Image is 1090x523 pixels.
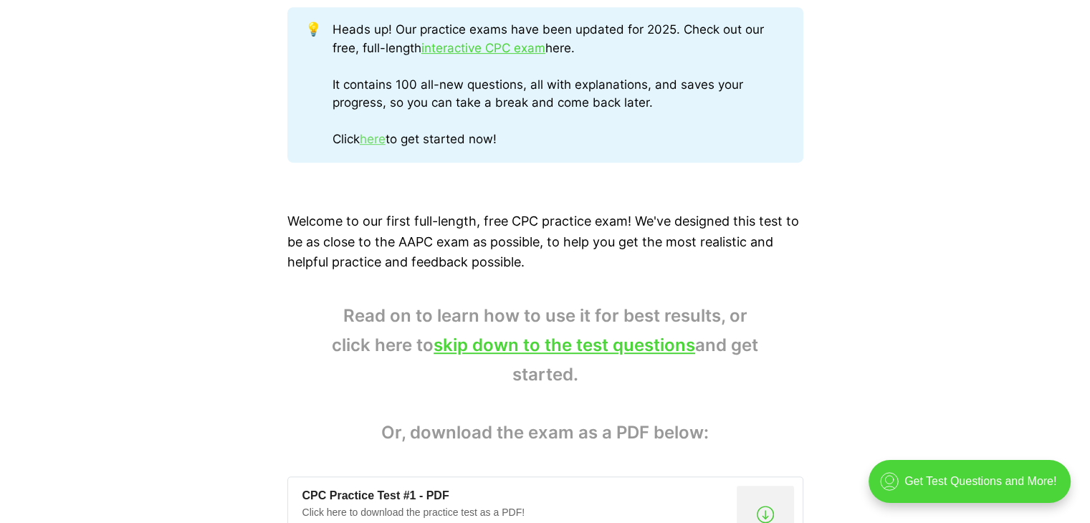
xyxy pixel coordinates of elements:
[333,21,785,149] div: Heads up! Our practice exams have been updated for 2025. Check out our free, full-length here. It...
[421,41,545,55] a: interactive CPC exam
[434,335,695,355] a: skip down to the test questions
[305,21,333,149] div: 💡
[856,453,1090,523] iframe: portal-trigger
[287,211,803,273] p: Welcome to our first full-length, free CPC practice exam! We've designed this test to be as close...
[360,132,386,146] a: here
[287,302,803,448] blockquote: Read on to learn how to use it for best results, or click here to and get started. Or, download t...
[302,489,731,504] div: CPC Practice Test #1 - PDF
